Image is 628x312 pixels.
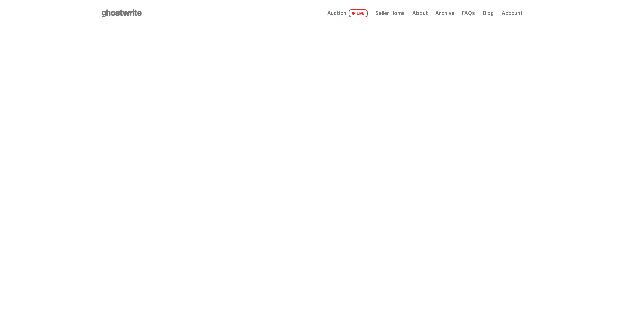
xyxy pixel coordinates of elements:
[327,11,346,16] span: Auction
[349,9,368,17] span: LIVE
[462,11,475,16] a: FAQs
[483,11,494,16] a: Blog
[375,11,404,16] a: Seller Home
[502,11,523,16] a: Account
[327,9,368,17] a: Auction LIVE
[412,11,428,16] a: About
[435,11,454,16] a: Archive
